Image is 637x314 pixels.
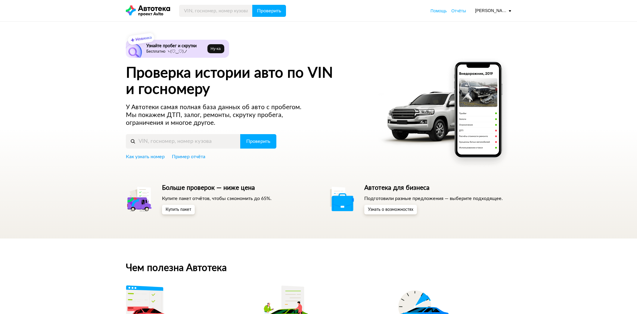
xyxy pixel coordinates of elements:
button: Узнать о возможностях [364,205,417,214]
h5: Автотека для бизнеса [364,184,503,192]
p: У Автотеки самая полная база данных об авто с пробегом. Мы покажем ДТП, залог, ремонты, скрутку п... [126,103,313,127]
a: Пример отчёта [172,153,205,160]
button: Купить пакет [162,205,195,214]
span: Помощь [430,8,447,13]
h6: Узнайте пробег и скрутки [146,43,205,49]
span: Отчёты [451,8,466,13]
span: Купить пакет [166,208,191,212]
p: Купите пакет отчётов, чтобы сэкономить до 65%. [162,195,272,202]
strong: Новинка [135,35,152,42]
h1: Проверка истории авто по VIN и госномеру [126,65,371,97]
p: Бесплатно ヽ(♡‿♡)ノ [146,49,205,54]
span: Узнать о возможностях [368,208,413,212]
input: VIN, госномер, номер кузова [126,134,241,149]
input: VIN, госномер, номер кузова [179,5,253,17]
h2: Чем полезна Автотека [126,263,511,273]
a: Помощь [430,8,447,14]
span: Проверить [246,139,270,144]
div: [PERSON_NAME][EMAIL_ADDRESS][DOMAIN_NAME] [475,8,511,14]
p: Подготовили разные предложения — выберите подходящее. [364,195,503,202]
a: Отчёты [451,8,466,14]
span: Проверить [257,8,281,13]
h5: Больше проверок — ниже цена [162,184,272,192]
span: Ну‑ка [211,46,221,51]
a: Как узнать номер [126,153,165,160]
button: Проверить [252,5,286,17]
button: Проверить [240,134,276,149]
